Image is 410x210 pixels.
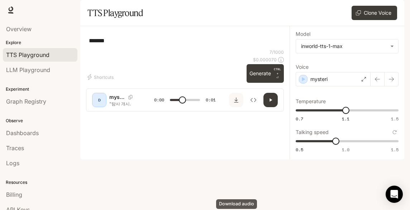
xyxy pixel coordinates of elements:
[274,67,281,76] p: CTRL +
[342,116,349,122] span: 1.1
[154,96,164,104] span: 0:00
[296,116,303,122] span: 0.7
[352,6,397,20] button: Clone Voice
[391,128,399,136] button: Reset to default
[296,147,303,153] span: 0.5
[296,65,309,70] p: Voice
[216,199,257,209] div: Download audio
[246,93,261,107] button: Inspect
[94,94,105,106] div: D
[296,99,326,104] p: Temperature
[253,57,277,63] p: $ 0.000070
[391,116,399,122] span: 1.5
[206,96,216,104] span: 0:01
[296,130,329,135] p: Talking speed
[109,101,137,107] p: "탐사 개시.
[296,32,310,37] p: Model
[391,147,399,153] span: 1.5
[229,93,243,107] button: Download audio
[342,147,349,153] span: 1.0
[310,76,328,83] p: mysteri
[87,6,143,20] h1: TTS Playground
[86,71,116,83] button: Shortcuts
[301,43,387,50] div: inworld-tts-1-max
[274,67,281,80] p: ⏎
[125,95,135,99] button: Copy Voice ID
[109,94,125,101] p: mysteri
[247,64,284,83] button: GenerateCTRL +⏎
[386,186,403,203] div: Open Intercom Messenger
[270,49,284,55] p: 7 / 1000
[296,39,398,53] div: inworld-tts-1-max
